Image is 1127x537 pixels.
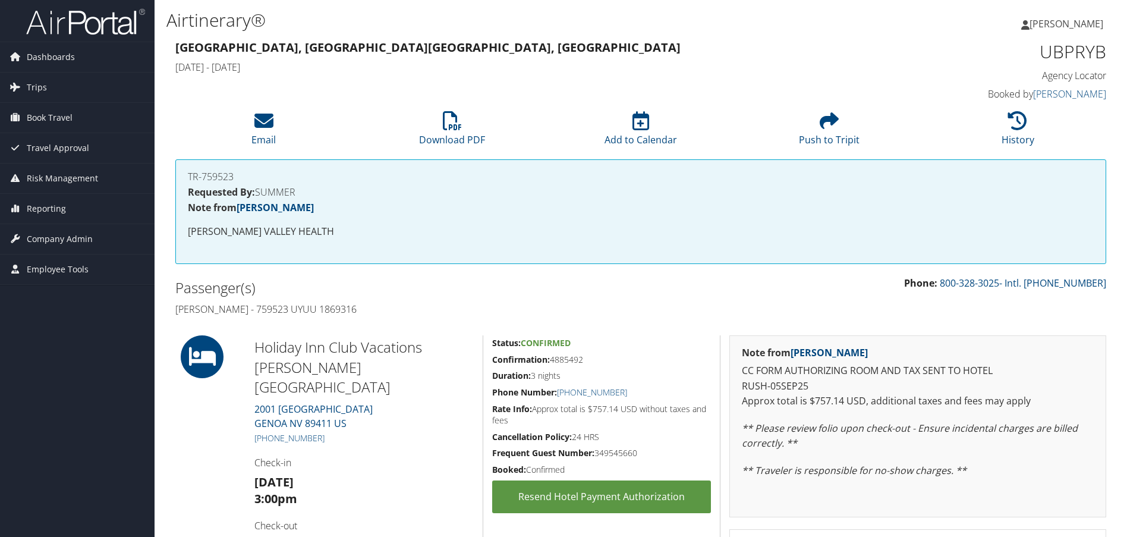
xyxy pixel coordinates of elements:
a: [PERSON_NAME] [1033,87,1106,101]
span: [PERSON_NAME] [1030,17,1103,30]
strong: Status: [492,337,521,348]
h2: Passenger(s) [175,278,632,298]
h5: Confirmed [492,464,711,476]
a: Push to Tripit [799,118,860,146]
span: Risk Management [27,164,98,193]
span: Trips [27,73,47,102]
h5: 4885492 [492,354,711,366]
a: [PERSON_NAME] [791,346,868,359]
a: [PHONE_NUMBER] [254,432,325,444]
h4: Check-out [254,519,474,532]
a: [PERSON_NAME] [1021,6,1115,42]
img: airportal-logo.png [26,8,145,36]
h5: Approx total is $757.14 USD without taxes and fees [492,403,711,426]
h4: Check-in [254,456,474,469]
h4: Booked by [887,87,1106,101]
h5: 3 nights [492,370,711,382]
a: Add to Calendar [605,118,677,146]
h4: TR-759523 [188,172,1094,181]
em: ** Traveler is responsible for no-show charges. ** [742,464,967,477]
strong: Frequent Guest Number: [492,447,594,459]
p: [PERSON_NAME] VALLEY HEALTH [188,224,1094,240]
strong: Cancellation Policy: [492,431,572,442]
a: [PERSON_NAME] [237,201,314,214]
strong: Rate Info: [492,403,532,414]
strong: [GEOGRAPHIC_DATA], [GEOGRAPHIC_DATA] [GEOGRAPHIC_DATA], [GEOGRAPHIC_DATA] [175,39,681,55]
span: Book Travel [27,103,73,133]
strong: Confirmation: [492,354,550,365]
a: Resend Hotel Payment Authorization [492,481,711,513]
p: CC FORM AUTHORIZING ROOM AND TAX SENT TO HOTEL RUSH-05SEP25 Approx total is $757.14 USD, addition... [742,363,1094,409]
a: Email [251,118,276,146]
span: Confirmed [521,337,571,348]
span: Company Admin [27,224,93,254]
strong: Phone Number: [492,387,557,398]
strong: Duration: [492,370,531,381]
a: [PHONE_NUMBER] [557,387,627,398]
strong: Note from [188,201,314,214]
span: Reporting [27,194,66,224]
a: Download PDF [419,118,485,146]
strong: Phone: [904,277,937,290]
a: 2001 [GEOGRAPHIC_DATA]GENOA NV 89411 US [254,403,373,430]
em: ** Please review folio upon check-out - Ensure incidental charges are billed correctly. ** [742,422,1078,450]
h1: UBPRYB [887,39,1106,64]
h1: Airtinerary® [166,8,799,33]
strong: 3:00pm [254,491,297,507]
a: History [1002,118,1034,146]
h4: Agency Locator [887,69,1106,82]
strong: Requested By: [188,186,255,199]
h2: Holiday Inn Club Vacations [PERSON_NAME][GEOGRAPHIC_DATA] [254,337,474,397]
strong: Note from [742,346,868,359]
h4: [DATE] - [DATE] [175,61,869,74]
span: Employee Tools [27,255,89,284]
span: Dashboards [27,42,75,72]
h5: 349545660 [492,447,711,459]
h5: 24 HRS [492,431,711,443]
h4: SUMMER [188,187,1094,197]
span: Travel Approval [27,133,89,163]
strong: Booked: [492,464,526,475]
a: 800-328-3025- Intl. [PHONE_NUMBER] [940,277,1106,290]
strong: [DATE] [254,474,294,490]
h4: [PERSON_NAME] - 759523 UYUU 1869316 [175,303,632,316]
